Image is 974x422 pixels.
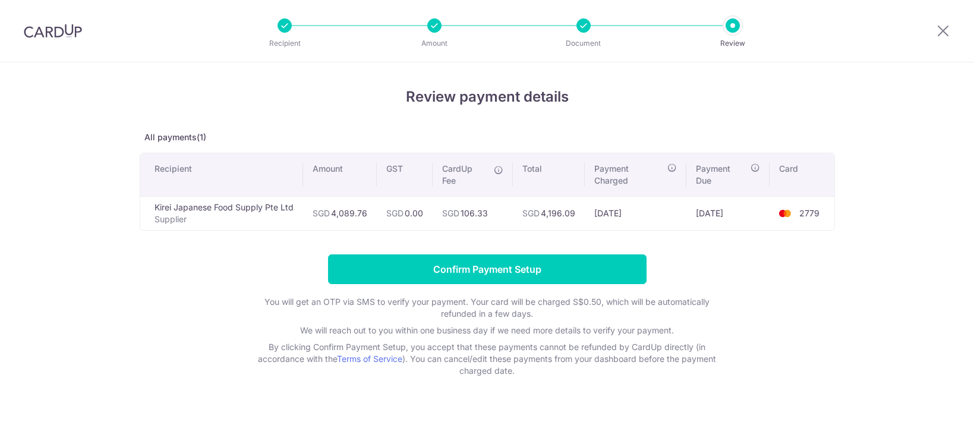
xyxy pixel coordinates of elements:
[241,37,329,49] p: Recipient
[303,153,377,196] th: Amount
[140,196,303,230] td: Kirei Japanese Food Supply Pte Ltd
[689,37,777,49] p: Review
[799,208,819,218] span: 2779
[594,163,664,187] span: Payment Charged
[898,386,962,416] iframe: Opens a widget where you can find more information
[773,206,797,221] img: <span class="translation_missing" title="translation missing: en.account_steps.new_confirm_form.b...
[377,153,433,196] th: GST
[686,196,770,230] td: [DATE]
[540,37,628,49] p: Document
[140,153,303,196] th: Recipient
[442,163,488,187] span: CardUp Fee
[513,196,585,230] td: 4,196.09
[337,354,402,364] a: Terms of Service
[433,196,513,230] td: 106.33
[313,208,330,218] span: SGD
[250,341,725,377] p: By clicking Confirm Payment Setup, you accept that these payments cannot be refunded by CardUp di...
[140,86,835,108] h4: Review payment details
[140,131,835,143] p: All payments(1)
[24,24,82,38] img: CardUp
[522,208,540,218] span: SGD
[770,153,834,196] th: Card
[250,296,725,320] p: You will get an OTP via SMS to verify your payment. Your card will be charged S$0.50, which will ...
[250,325,725,336] p: We will reach out to you within one business day if we need more details to verify your payment.
[155,213,294,225] p: Supplier
[513,153,585,196] th: Total
[442,208,459,218] span: SGD
[390,37,478,49] p: Amount
[377,196,433,230] td: 0.00
[328,254,647,284] input: Confirm Payment Setup
[386,208,404,218] span: SGD
[303,196,377,230] td: 4,089.76
[696,163,748,187] span: Payment Due
[585,196,686,230] td: [DATE]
